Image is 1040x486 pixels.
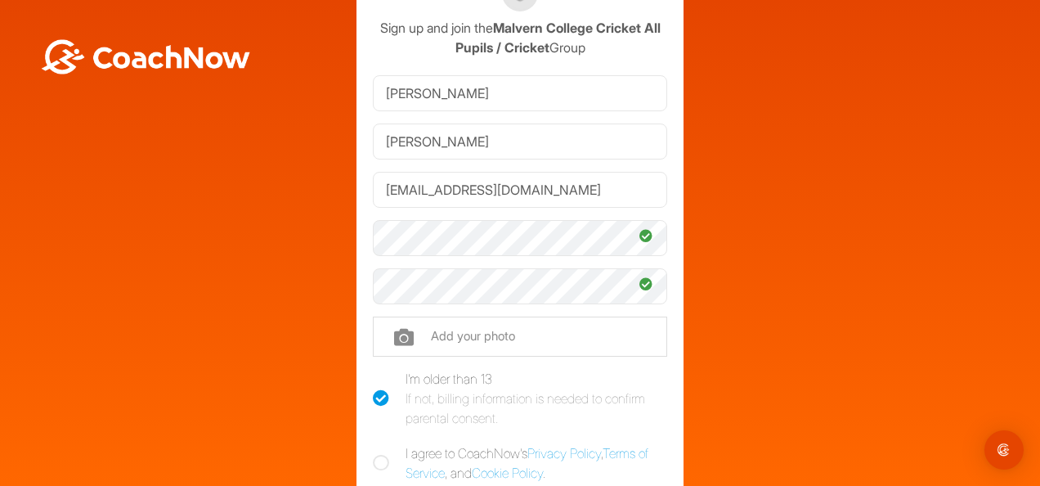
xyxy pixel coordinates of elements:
input: Email [373,172,667,208]
input: Last Name [373,124,667,160]
a: Terms of Service [406,445,648,481]
label: I agree to CoachNow's , , and . [373,443,667,483]
img: BwLJSsUCoWCh5upNqxVrqldRgqLPVwmV24tXu5FoVAoFEpwwqQ3VIfuoInZCoVCoTD4vwADAC3ZFMkVEQFDAAAAAElFTkSuQmCC [39,39,252,74]
a: Cookie Policy [472,465,543,481]
div: I'm older than 13 [406,369,667,428]
input: First Name [373,75,667,111]
div: Open Intercom Messenger [984,430,1024,470]
a: Privacy Policy [527,445,601,461]
strong: Malvern College Cricket All Pupils / Cricket [455,20,661,56]
div: Sign up and join the Group [373,18,667,57]
div: If not, billing information is needed to confirm parental consent. [406,389,667,428]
